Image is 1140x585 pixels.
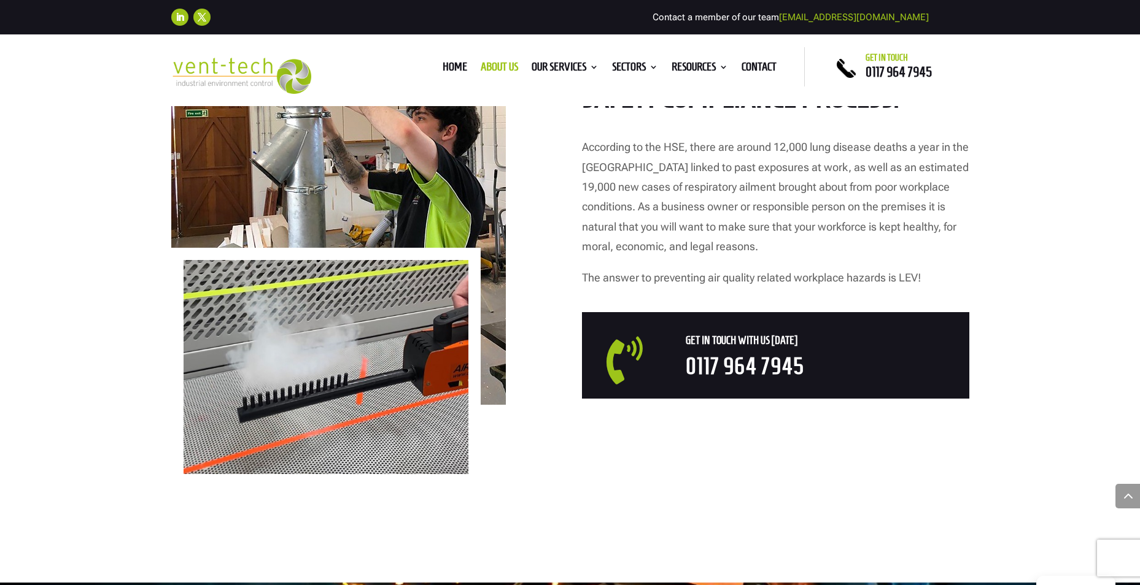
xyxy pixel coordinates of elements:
a: Contact [742,63,777,76]
span: Get in touch [866,53,908,63]
a: 0117 964 7945 [686,354,804,379]
a: Follow on LinkedIn [171,9,188,26]
a: 0117 964 7945 [866,64,932,79]
a: Follow on X [193,9,211,26]
a: Sectors [612,63,658,76]
a: About us [481,63,518,76]
p: The answer to preventing air quality related workplace hazards is LEV! [582,268,969,288]
p: According to the HSE, there are around 12,000 lung disease deaths a year in the [GEOGRAPHIC_DATA]... [582,137,969,267]
img: 2023-09-27T08_35_16.549ZVENT-TECH---Clear-background [171,58,312,94]
span:  [607,337,677,384]
span: Contact a member of our team [653,12,929,23]
a: Home [443,63,467,76]
a: Resources [672,63,728,76]
a: [EMAIL_ADDRESS][DOMAIN_NAME] [779,12,929,23]
img: Commissioning-2-scaled [184,260,468,473]
span: Get in touch with us [DATE] [686,334,797,346]
a: Our Services [532,63,599,76]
